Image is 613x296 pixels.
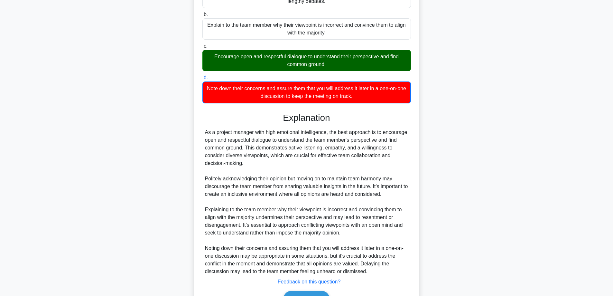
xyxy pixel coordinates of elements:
[278,279,341,284] a: Feedback on this question?
[202,81,411,103] div: Note down their concerns and assure them that you will address it later in a one-on-one discussio...
[204,75,208,80] span: d.
[205,129,408,275] div: As a project manager with high emotional intelligence, the best approach is to encourage open and...
[206,112,407,123] h3: Explanation
[202,18,411,40] div: Explain to the team member why their viewpoint is incorrect and convince them to align with the m...
[202,50,411,71] div: Encourage open and respectful dialogue to understand their perspective and find common ground.
[204,12,208,17] span: b.
[204,43,208,49] span: c.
